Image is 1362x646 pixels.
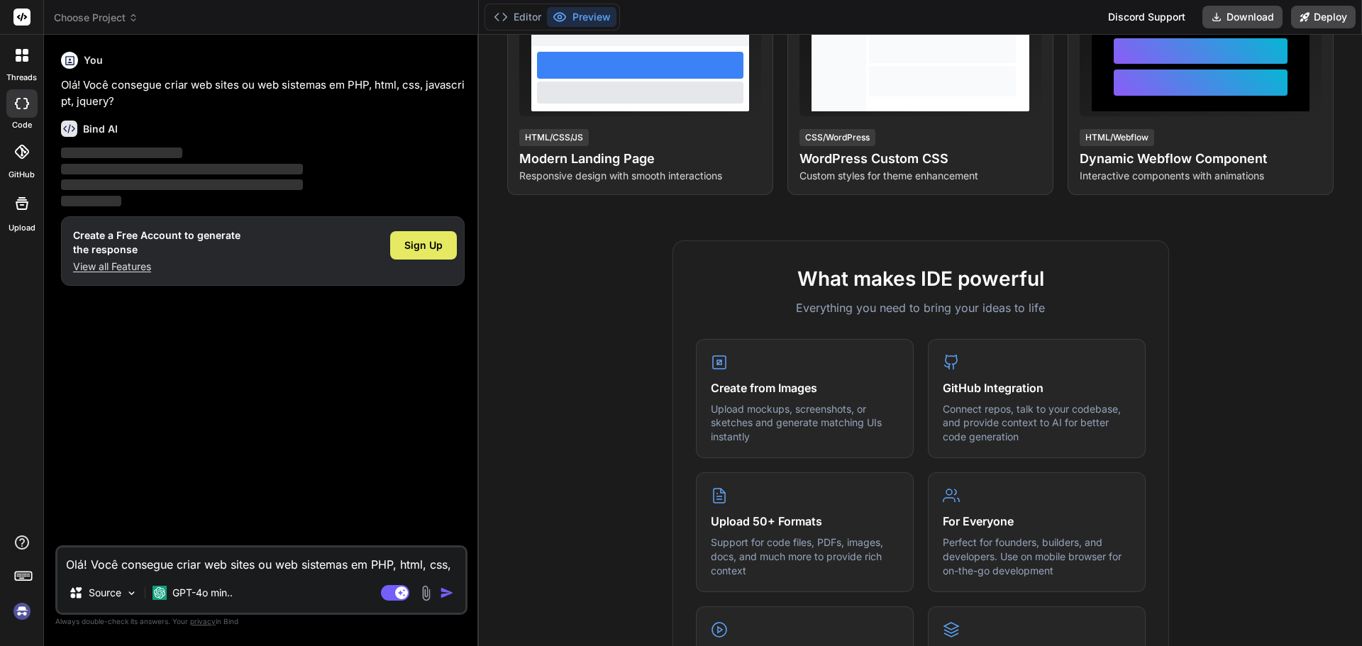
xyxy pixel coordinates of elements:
[440,586,454,600] img: icon
[711,402,899,444] p: Upload mockups, screenshots, or sketches and generate matching UIs instantly
[711,513,899,530] h4: Upload 50+ Formats
[89,586,121,600] p: Source
[519,149,761,169] h4: Modern Landing Page
[61,77,465,109] p: Olá! Você consegue criar web sites ou web sistemas em PHP, html, css, javascript, jquery?
[153,586,167,600] img: GPT-4o mini
[1080,129,1154,146] div: HTML/Webflow
[9,169,35,181] label: GitHub
[73,260,240,274] p: View all Features
[519,129,589,146] div: HTML/CSS/JS
[1291,6,1356,28] button: Deploy
[943,402,1131,444] p: Connect repos, talk to your codebase, and provide context to AI for better code generation
[61,164,303,174] span: ‌
[488,7,547,27] button: Editor
[799,169,1041,183] p: Custom styles for theme enhancement
[73,228,240,257] h1: Create a Free Account to generate the response
[711,379,899,396] h4: Create from Images
[83,122,118,136] h6: Bind AI
[943,379,1131,396] h4: GitHub Integration
[10,599,34,623] img: signin
[799,129,875,146] div: CSS/WordPress
[1080,169,1322,183] p: Interactive components with animations
[404,238,443,252] span: Sign Up
[54,11,138,25] span: Choose Project
[9,222,35,234] label: Upload
[696,264,1146,294] h2: What makes IDE powerful
[943,513,1131,530] h4: For Everyone
[418,585,434,601] img: attachment
[172,586,233,600] p: GPT-4o min..
[84,53,103,67] h6: You
[126,587,138,599] img: Pick Models
[1100,6,1194,28] div: Discord Support
[55,615,467,628] p: Always double-check its answers. Your in Bind
[799,149,1041,169] h4: WordPress Custom CSS
[12,119,32,131] label: code
[61,147,182,158] span: ‌
[6,72,37,84] label: threads
[190,617,216,625] span: privacy
[1202,6,1283,28] button: Download
[1080,149,1322,169] h4: Dynamic Webflow Component
[547,7,616,27] button: Preview
[943,535,1131,577] p: Perfect for founders, builders, and developers. Use on mobile browser for on-the-go development
[696,299,1146,316] p: Everything you need to bring your ideas to life
[519,169,761,183] p: Responsive design with smooth interactions
[711,535,899,577] p: Support for code files, PDFs, images, docs, and much more to provide rich context
[61,196,121,206] span: ‌
[61,179,303,190] span: ‌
